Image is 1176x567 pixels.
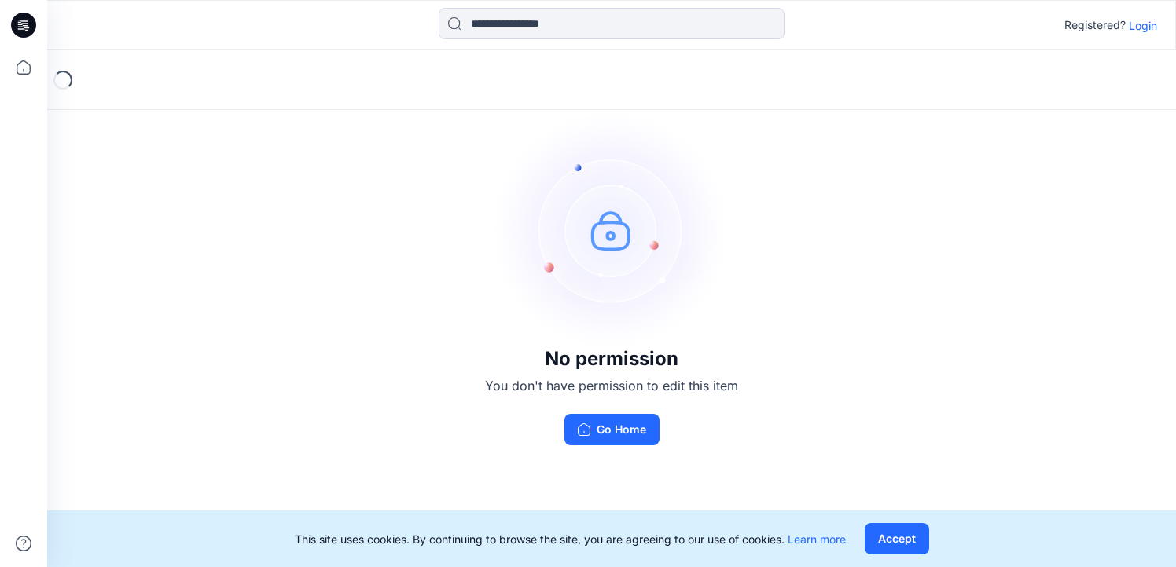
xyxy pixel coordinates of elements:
p: Login [1129,17,1157,34]
button: Accept [865,523,929,554]
a: Learn more [788,532,846,546]
h3: No permission [485,348,738,370]
button: Go Home [564,414,660,445]
img: no-perm.svg [494,112,729,348]
p: You don't have permission to edit this item [485,376,738,395]
p: Registered? [1064,16,1126,35]
p: This site uses cookies. By continuing to browse the site, you are agreeing to our use of cookies. [295,531,846,547]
